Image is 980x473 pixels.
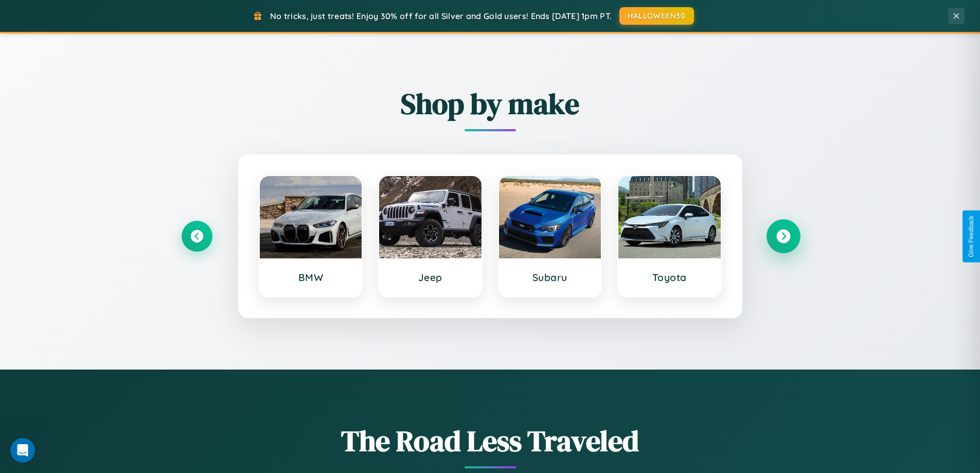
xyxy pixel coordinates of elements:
[182,84,799,124] h2: Shop by make
[389,271,471,284] h3: Jeep
[270,271,352,284] h3: BMW
[182,421,799,461] h1: The Road Less Traveled
[10,438,35,463] iframe: Intercom live chat
[270,11,612,21] span: No tricks, just treats! Enjoy 30% off for all Silver and Gold users! Ends [DATE] 1pm PT.
[968,216,975,257] div: Give Feedback
[509,271,591,284] h3: Subaru
[629,271,710,284] h3: Toyota
[619,7,694,25] button: HALLOWEEN30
